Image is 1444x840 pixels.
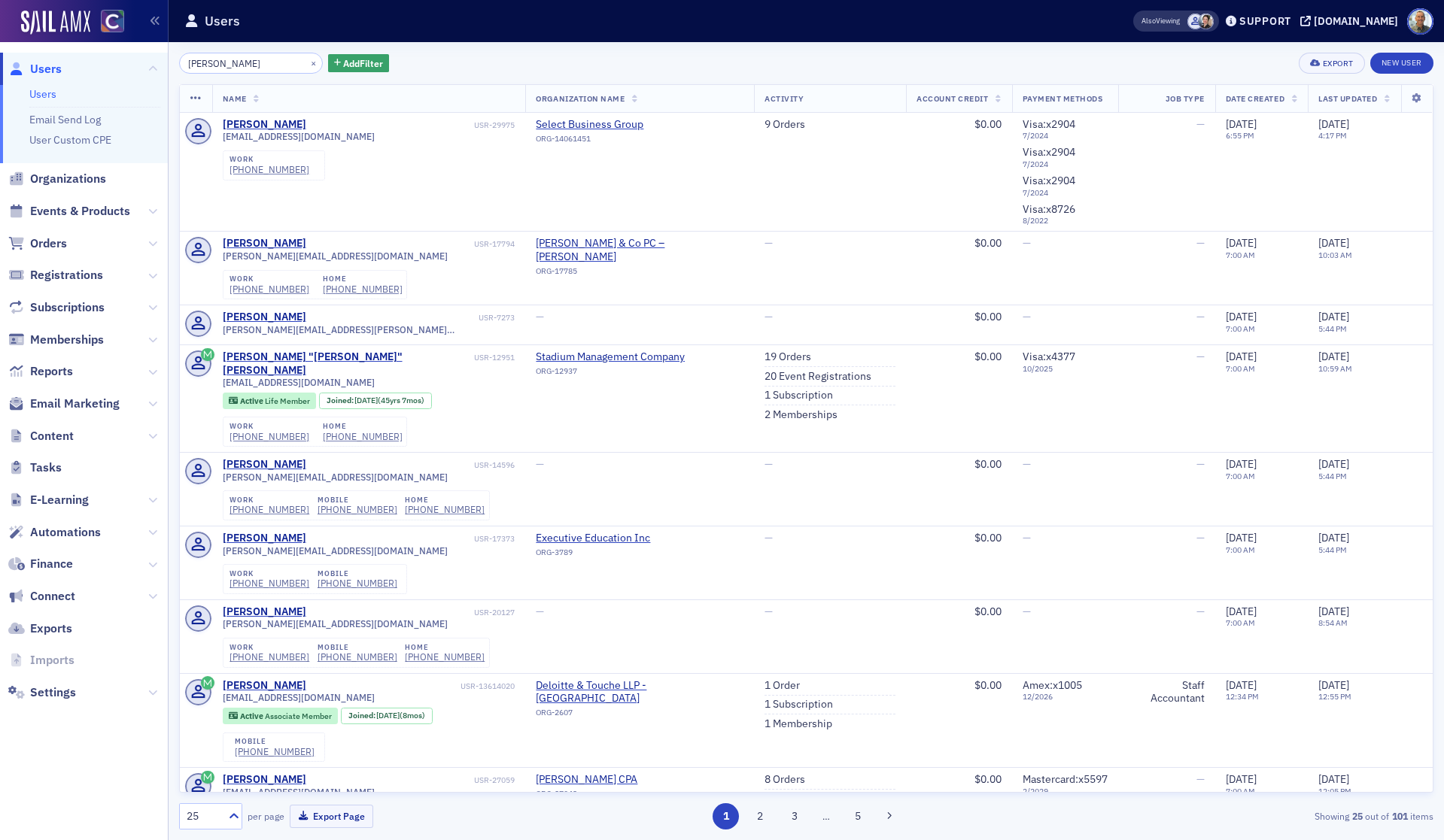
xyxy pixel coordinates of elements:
a: Tasks [8,459,62,476]
a: Memberships [8,332,104,348]
span: Exports [30,620,72,637]
span: Subscriptions [30,299,105,316]
a: Email Marketing [8,396,120,412]
a: Settings [8,684,76,701]
a: Email Send Log [29,113,101,126]
span: Automations [30,524,101,541]
a: Subscriptions [8,299,105,316]
span: Memberships [30,332,104,348]
span: Finance [30,556,73,572]
span: Imports [30,652,74,669]
span: E-Learning [30,492,89,508]
a: Finance [8,556,73,572]
a: Orders [8,235,67,252]
a: Events & Products [8,203,130,220]
img: SailAMX [101,10,124,33]
a: Connect [8,588,75,605]
a: Automations [8,524,101,541]
span: Events & Products [30,203,130,220]
a: Users [29,87,56,101]
span: Connect [30,588,75,605]
span: Email Marketing [30,396,120,412]
a: View Homepage [90,10,124,35]
a: E-Learning [8,492,89,508]
span: Reports [30,363,73,380]
a: Registrations [8,267,103,284]
span: Organizations [30,171,106,187]
span: Tasks [30,459,62,476]
a: Exports [8,620,72,637]
span: Users [30,61,62,77]
a: Content [8,428,74,444]
a: Organizations [8,171,106,187]
span: Registrations [30,267,103,284]
a: Users [8,61,62,77]
span: Content [30,428,74,444]
a: Reports [8,363,73,380]
span: Settings [30,684,76,701]
span: Orders [30,235,67,252]
img: SailAMX [21,11,90,35]
a: Imports [8,652,74,669]
a: User Custom CPE [29,133,111,147]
